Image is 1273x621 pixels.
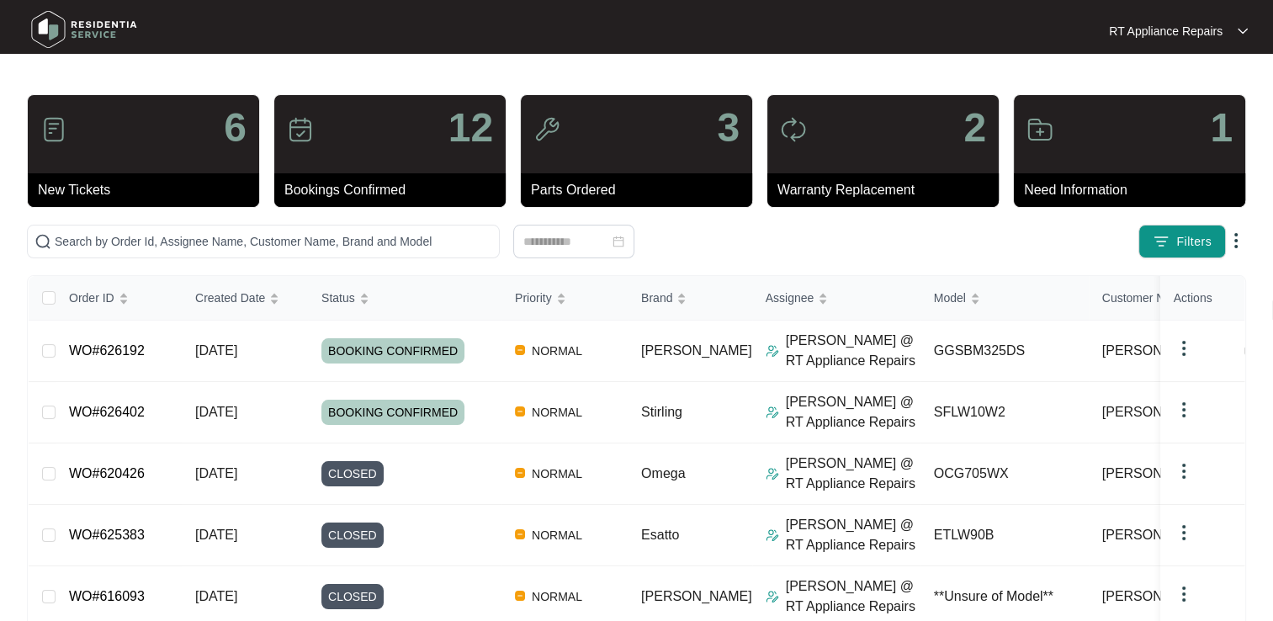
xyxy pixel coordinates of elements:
[920,382,1089,443] td: SFLW10W2
[533,116,560,143] img: icon
[69,589,145,603] a: WO#616093
[786,576,920,617] p: [PERSON_NAME] @ RT Appliance Repairs
[641,528,679,542] span: Esatto
[321,400,464,425] span: BOOKING CONFIRMED
[717,108,740,148] p: 3
[641,466,685,480] span: Omega
[1226,231,1246,251] img: dropdown arrow
[766,528,779,542] img: Assigner Icon
[1102,586,1213,607] span: [PERSON_NAME]
[195,589,237,603] span: [DATE]
[963,108,986,148] p: 2
[448,108,493,148] p: 12
[1102,341,1224,361] span: [PERSON_NAME]...
[321,523,384,548] span: CLOSED
[766,590,779,603] img: Assigner Icon
[195,343,237,358] span: [DATE]
[321,584,384,609] span: CLOSED
[321,461,384,486] span: CLOSED
[628,276,752,321] th: Brand
[1174,584,1194,604] img: dropdown arrow
[641,343,752,358] span: [PERSON_NAME]
[1174,400,1194,420] img: dropdown arrow
[69,405,145,419] a: WO#626402
[1174,461,1194,481] img: dropdown arrow
[1102,402,1213,422] span: [PERSON_NAME]
[641,405,682,419] span: Stirling
[1102,289,1188,307] span: Customer Name
[641,589,752,603] span: [PERSON_NAME]
[195,289,265,307] span: Created Date
[25,4,143,55] img: residentia service logo
[515,406,525,417] img: Vercel Logo
[766,406,779,419] img: Assigner Icon
[1138,225,1226,258] button: filter iconFilters
[55,232,492,251] input: Search by Order Id, Assignee Name, Customer Name, Brand and Model
[920,321,1089,382] td: GGSBM325DS
[786,515,920,555] p: [PERSON_NAME] @ RT Appliance Repairs
[321,289,355,307] span: Status
[920,443,1089,505] td: OCG705WX
[308,276,501,321] th: Status
[195,405,237,419] span: [DATE]
[182,276,308,321] th: Created Date
[1176,233,1212,251] span: Filters
[515,345,525,355] img: Vercel Logo
[501,276,628,321] th: Priority
[531,180,752,200] p: Parts Ordered
[780,116,807,143] img: icon
[40,116,67,143] img: icon
[525,341,589,361] span: NORMAL
[515,289,552,307] span: Priority
[641,289,672,307] span: Brand
[515,468,525,478] img: Vercel Logo
[777,180,999,200] p: Warranty Replacement
[752,276,920,321] th: Assignee
[287,116,314,143] img: icon
[515,529,525,539] img: Vercel Logo
[786,331,920,371] p: [PERSON_NAME] @ RT Appliance Repairs
[1153,233,1170,250] img: filter icon
[766,467,779,480] img: Assigner Icon
[766,344,779,358] img: Assigner Icon
[1024,180,1245,200] p: Need Information
[69,528,145,542] a: WO#625383
[284,180,506,200] p: Bookings Confirmed
[1238,27,1248,35] img: dropdown arrow
[1210,108,1233,148] p: 1
[920,276,1089,321] th: Model
[195,466,237,480] span: [DATE]
[1089,276,1257,321] th: Customer Name
[69,289,114,307] span: Order ID
[1109,23,1223,40] p: RT Appliance Repairs
[1160,276,1244,321] th: Actions
[1174,338,1194,358] img: dropdown arrow
[321,338,464,364] span: BOOKING CONFIRMED
[525,525,589,545] span: NORMAL
[525,464,589,484] span: NORMAL
[1102,525,1213,545] span: [PERSON_NAME]
[934,289,966,307] span: Model
[34,233,51,250] img: search-icon
[1174,523,1194,543] img: dropdown arrow
[766,289,814,307] span: Assignee
[786,392,920,433] p: [PERSON_NAME] @ RT Appliance Repairs
[69,466,145,480] a: WO#620426
[515,591,525,601] img: Vercel Logo
[1026,116,1053,143] img: icon
[525,402,589,422] span: NORMAL
[1102,464,1213,484] span: [PERSON_NAME]
[786,454,920,494] p: [PERSON_NAME] @ RT Appliance Repairs
[56,276,182,321] th: Order ID
[525,586,589,607] span: NORMAL
[224,108,247,148] p: 6
[38,180,259,200] p: New Tickets
[69,343,145,358] a: WO#626192
[920,505,1089,566] td: ETLW90B
[195,528,237,542] span: [DATE]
